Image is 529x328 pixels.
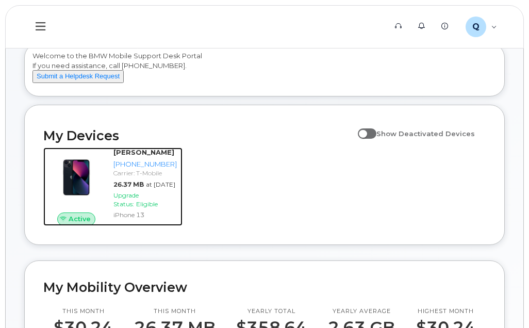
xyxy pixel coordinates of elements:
[376,129,475,138] span: Show Deactivated Devices
[472,21,480,33] span: Q
[69,214,91,224] span: Active
[146,181,175,188] span: at [DATE]
[32,72,124,80] a: Submit a Helpdesk Request
[113,169,178,177] div: Carrier: T-Mobile
[134,307,216,316] p: This month
[113,191,139,208] span: Upgrade Status:
[328,307,395,316] p: Yearly average
[43,280,486,295] h2: My Mobility Overview
[54,307,113,316] p: This month
[358,124,366,132] input: Show Deactivated Devices
[43,147,183,226] a: Active[PERSON_NAME][PHONE_NUMBER]Carrier: T-Mobile26.37 MBat [DATE]Upgrade Status:EligibleiPhone 13
[484,283,521,320] iframe: Messenger Launcher
[136,200,158,208] span: Eligible
[236,307,307,316] p: Yearly total
[52,153,101,202] img: image20231002-3703462-1ig824h.jpeg
[113,148,174,156] strong: [PERSON_NAME]
[113,159,178,169] div: [PHONE_NUMBER]
[32,51,497,92] div: Welcome to the BMW Mobile Support Desk Portal If you need assistance, call [PHONE_NUMBER].
[113,210,178,219] div: iPhone 13
[43,128,353,143] h2: My Devices
[32,70,124,83] button: Submit a Helpdesk Request
[113,181,144,188] span: 26.37 MB
[416,307,475,316] p: Highest month
[458,17,504,37] div: Q492501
